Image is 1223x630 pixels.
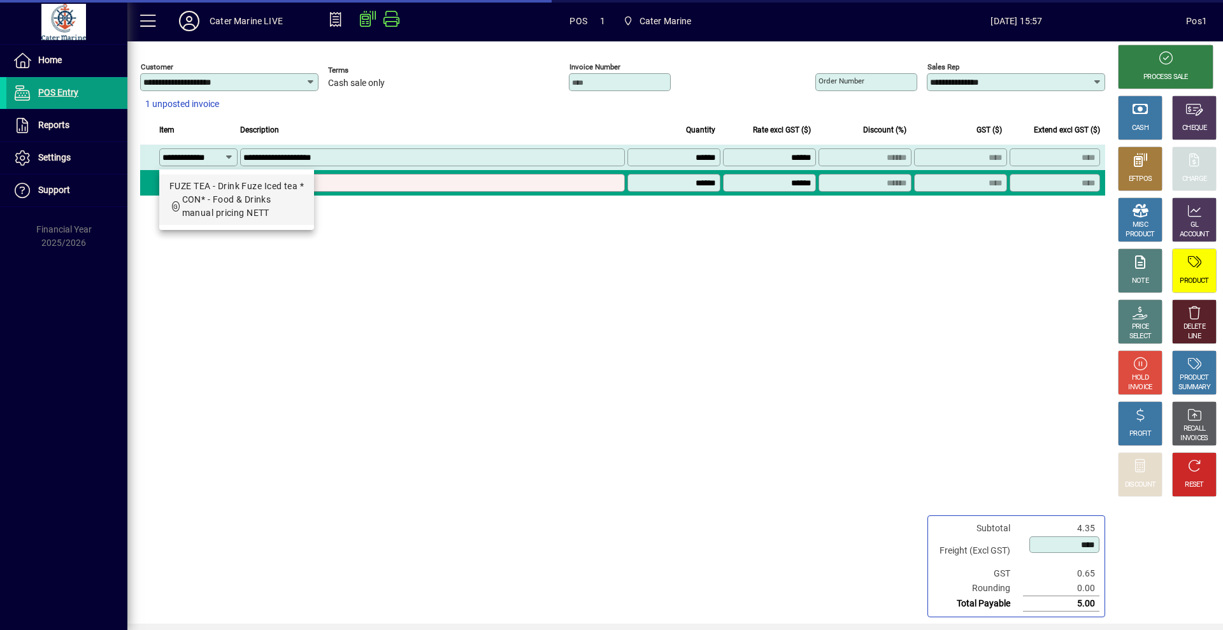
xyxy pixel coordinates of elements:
[141,62,173,71] mat-label: Customer
[1132,322,1149,332] div: PRICE
[169,180,304,193] div: FUZE TEA - Drink Fuze Iced tea *
[569,62,620,71] mat-label: Invoice number
[863,123,906,137] span: Discount (%)
[1180,276,1208,286] div: PRODUCT
[1133,220,1148,230] div: MISC
[1128,383,1152,392] div: INVOICE
[169,10,210,32] button: Profile
[686,123,715,137] span: Quantity
[1184,424,1206,434] div: RECALL
[182,194,271,218] span: CON* - Food & Drinks manual pricing NETT
[240,123,279,137] span: Description
[1023,566,1099,581] td: 0.65
[159,175,314,225] mat-option: FUZE TEA - Drink Fuze Iced tea *
[1023,596,1099,612] td: 5.00
[933,521,1023,536] td: Subtotal
[1182,124,1206,133] div: CHEQUE
[6,142,127,174] a: Settings
[1023,581,1099,596] td: 0.00
[1186,11,1207,31] div: Pos1
[38,120,69,130] span: Reports
[1132,124,1148,133] div: CASH
[1034,123,1100,137] span: Extend excl GST ($)
[1180,373,1208,383] div: PRODUCT
[6,45,127,76] a: Home
[1143,73,1188,82] div: PROCESS SALE
[1129,175,1152,184] div: EFTPOS
[1178,383,1210,392] div: SUMMARY
[933,536,1023,566] td: Freight (Excl GST)
[145,97,219,111] span: 1 unposted invoice
[1132,276,1148,286] div: NOTE
[618,10,697,32] span: Cater Marine
[1191,220,1199,230] div: GL
[38,55,62,65] span: Home
[1023,521,1099,536] td: 4.35
[38,185,70,195] span: Support
[819,76,864,85] mat-label: Order number
[328,66,404,75] span: Terms
[1125,480,1155,490] div: DISCOUNT
[753,123,811,137] span: Rate excl GST ($)
[1184,322,1205,332] div: DELETE
[1182,175,1207,184] div: CHARGE
[640,11,692,31] span: Cater Marine
[6,175,127,206] a: Support
[6,110,127,141] a: Reports
[1126,230,1154,240] div: PRODUCT
[847,11,1187,31] span: [DATE] 15:57
[933,566,1023,581] td: GST
[976,123,1002,137] span: GST ($)
[933,581,1023,596] td: Rounding
[933,596,1023,612] td: Total Payable
[38,87,78,97] span: POS Entry
[569,11,587,31] span: POS
[1180,434,1208,443] div: INVOICES
[159,123,175,137] span: Item
[328,78,385,89] span: Cash sale only
[38,152,71,162] span: Settings
[600,11,605,31] span: 1
[1185,480,1204,490] div: RESET
[1188,332,1201,341] div: LINE
[210,11,283,31] div: Cater Marine LIVE
[1180,230,1209,240] div: ACCOUNT
[1129,429,1151,439] div: PROFIT
[927,62,959,71] mat-label: Sales rep
[1132,373,1148,383] div: HOLD
[1129,332,1152,341] div: SELECT
[140,93,224,116] button: 1 unposted invoice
